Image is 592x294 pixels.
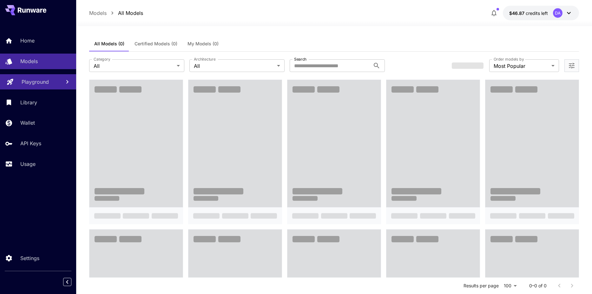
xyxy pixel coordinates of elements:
p: API Keys [20,140,41,147]
p: Home [20,37,35,44]
label: Search [294,56,306,62]
p: Library [20,99,37,106]
span: Certified Models (0) [135,41,177,47]
p: Models [20,57,38,65]
p: Settings [20,254,39,262]
button: Collapse sidebar [63,278,71,286]
span: All [194,62,274,70]
div: Collapse sidebar [68,276,76,288]
a: All Models [118,9,143,17]
div: 100 [501,281,519,290]
span: My Models (0) [187,41,219,47]
nav: breadcrumb [89,9,143,17]
p: 0–0 of 0 [529,283,547,289]
span: All [94,62,174,70]
span: $46.87 [509,10,526,16]
div: DA [553,8,562,18]
p: Usage [20,160,36,168]
span: credits left [526,10,548,16]
button: $46.87292DA [503,6,579,20]
a: Models [89,9,107,17]
label: Order models by [494,56,524,62]
div: $46.87292 [509,10,548,16]
label: Architecture [194,56,215,62]
button: Open more filters [568,62,576,70]
p: Playground [22,78,49,86]
span: Most Popular [494,62,549,70]
label: Category [94,56,110,62]
p: Wallet [20,119,35,127]
p: Results per page [464,283,499,289]
span: All Models (0) [94,41,124,47]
